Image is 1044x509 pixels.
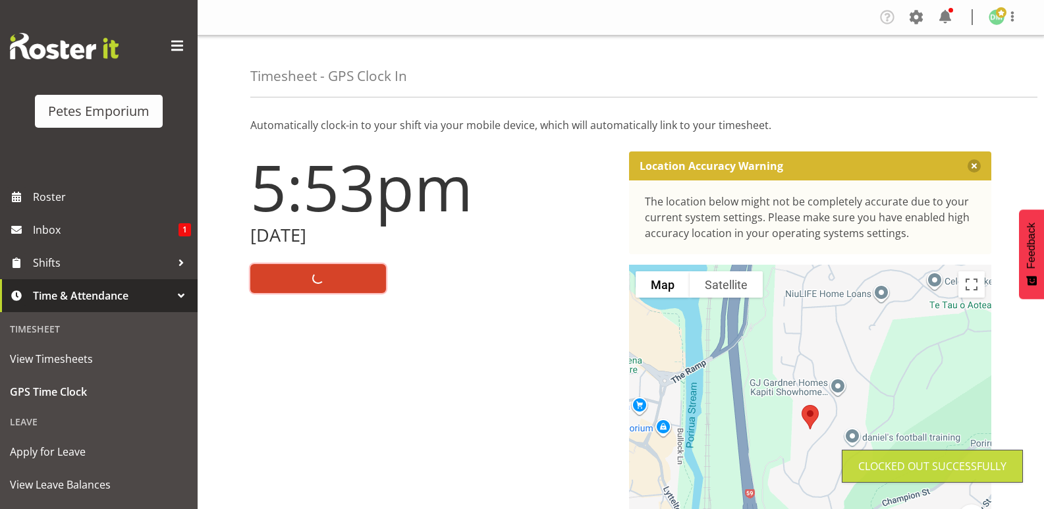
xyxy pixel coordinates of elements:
[250,68,407,84] h4: Timesheet - GPS Clock In
[1026,223,1037,269] span: Feedback
[968,159,981,173] button: Close message
[636,271,690,298] button: Show street map
[10,442,188,462] span: Apply for Leave
[640,159,783,173] p: Location Accuracy Warning
[33,187,191,207] span: Roster
[48,101,150,121] div: Petes Emporium
[250,117,991,133] p: Automatically clock-in to your shift via your mobile device, which will automatically link to you...
[33,286,171,306] span: Time & Attendance
[179,223,191,236] span: 1
[690,271,763,298] button: Show satellite imagery
[3,435,194,468] a: Apply for Leave
[3,375,194,408] a: GPS Time Clock
[10,475,188,495] span: View Leave Balances
[33,253,171,273] span: Shifts
[1019,209,1044,299] button: Feedback - Show survey
[3,342,194,375] a: View Timesheets
[3,315,194,342] div: Timesheet
[858,458,1006,474] div: Clocked out Successfully
[250,151,613,223] h1: 5:53pm
[10,349,188,369] span: View Timesheets
[958,271,985,298] button: Toggle fullscreen view
[10,382,188,402] span: GPS Time Clock
[3,468,194,501] a: View Leave Balances
[250,225,613,246] h2: [DATE]
[989,9,1004,25] img: david-mcauley697.jpg
[10,33,119,59] img: Rosterit website logo
[3,408,194,435] div: Leave
[33,220,179,240] span: Inbox
[645,194,976,241] div: The location below might not be completely accurate due to your current system settings. Please m...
